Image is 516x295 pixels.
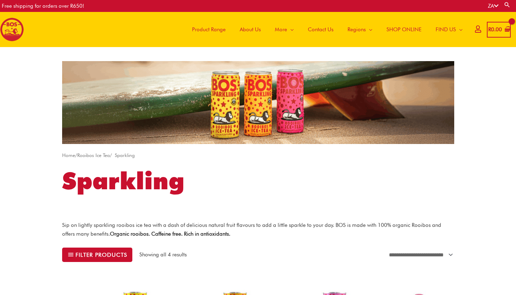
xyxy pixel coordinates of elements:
nav: Breadcrumb [62,151,454,160]
a: View Shopping Cart, empty [487,22,511,38]
p: Sip on lightly sparkling rooibos ice tea with a dash of delicious natural fruit flavours to add a... [62,221,454,238]
img: sa website cateogry banner sparkling [62,61,454,144]
a: Regions [340,12,379,47]
a: Product Range [185,12,233,47]
span: Product Range [192,19,226,40]
span: Contact Us [308,19,333,40]
button: Filter products [62,248,133,262]
a: Search button [504,1,511,8]
span: About Us [240,19,261,40]
a: About Us [233,12,268,47]
span: FIND US [436,19,456,40]
a: ZA [488,3,498,9]
h1: Sparkling [62,164,454,197]
span: R [488,26,491,33]
a: More [268,12,301,47]
span: Regions [348,19,366,40]
p: Showing all 4 results [139,251,187,259]
span: SHOP ONLINE [386,19,422,40]
span: Filter products [75,252,127,257]
a: Contact Us [301,12,340,47]
a: SHOP ONLINE [379,12,429,47]
select: Shop order [385,250,454,260]
strong: Organic rooibos. Caffeine free. Rich in antioxidants. [110,231,230,237]
bdi: 0.00 [488,26,502,33]
nav: Site Navigation [180,12,470,47]
a: Rooibos Ice Tea [77,152,110,158]
span: More [275,19,287,40]
a: Home [62,152,75,158]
